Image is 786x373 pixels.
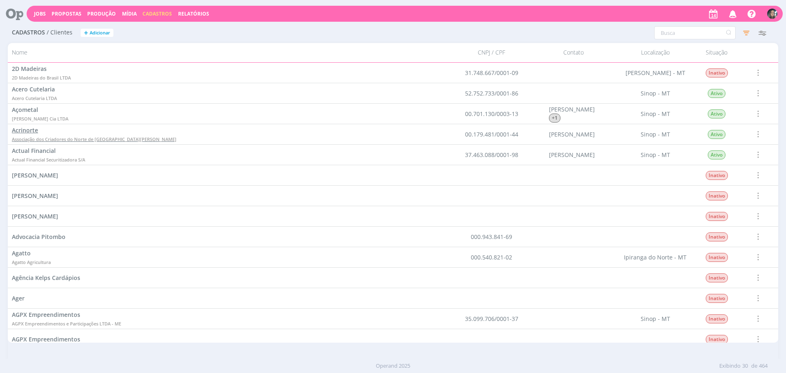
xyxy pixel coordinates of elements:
[81,29,113,37] button: +Adicionar
[12,64,71,82] a: 2D Madeiras2D Madeiras do Brasil LTDA
[759,362,768,370] span: 464
[12,273,80,282] a: Agência Kelps Cardápios
[614,45,696,60] div: Localização
[12,85,55,93] span: Acero Cutelaria
[451,309,533,329] div: 35.099.706/0001-37
[641,151,670,159] span: Sinop - MT
[706,335,728,344] span: Inativo
[12,294,25,302] a: Ager
[12,106,38,114] span: Açometal
[549,105,595,113] span: [PERSON_NAME]
[12,75,71,81] span: 2D Madeiras do Brasil LTDA
[140,11,174,17] button: Cadastros
[12,126,176,143] a: AcrinorteAssociação dos Criadores do Norte de [GEOGRAPHIC_DATA][PERSON_NAME]
[12,335,80,343] a: AGPX Empreendimentos
[85,11,118,17] button: Produção
[624,253,687,261] span: Ipiranga do Norte - MT
[641,89,670,97] span: Sinop - MT
[708,109,725,118] span: Ativo
[12,249,51,266] a: AgattoAgatto Agricultura
[12,321,121,327] span: AGPX Empreendimentos e Participações LTDA - ME
[706,314,728,323] span: Inativo
[641,130,670,138] span: Sinop - MT
[12,126,38,134] span: Acrinorte
[451,145,533,165] div: 37.463.088/0001-98
[8,45,451,60] div: Nome
[12,212,58,221] a: [PERSON_NAME]
[706,294,728,303] span: Inativo
[12,85,57,102] a: Acero CutelariaAcero Cutelaria LTDA
[549,130,595,138] span: [PERSON_NAME]
[12,171,58,180] a: [PERSON_NAME]
[654,26,736,39] input: Busca
[32,11,48,17] button: Jobs
[12,147,56,155] span: Actual Financial
[451,45,533,60] div: CNPJ / CPF
[34,10,46,17] a: Jobs
[641,315,670,323] span: Sinop - MT
[451,63,533,83] div: 31.748.667/0001-09
[742,362,748,370] span: 30
[451,124,533,144] div: 00.179.481/0001-44
[176,11,212,17] button: Relatórios
[12,311,80,318] span: AGPX Empreendimentos
[52,10,81,17] span: Propostas
[87,10,116,17] a: Produção
[84,29,88,37] span: +
[533,45,614,60] div: Contato
[451,104,533,124] div: 00.701.130/0003-13
[549,151,595,159] span: [PERSON_NAME]
[47,29,72,36] span: / Clientes
[12,259,51,265] span: Agatto Agricultura
[12,95,57,101] span: Acero Cutelaria LTDA
[706,171,728,180] span: Inativo
[12,192,58,200] span: [PERSON_NAME]
[12,116,68,122] span: [PERSON_NAME] Cia LTDA
[549,114,560,123] span: +1
[767,7,778,21] button: A
[451,83,533,103] div: 52.752.733/0001-86
[12,249,31,257] span: Agatto
[12,310,121,328] a: AGPX EmpreendimentosAGPX Empreendimentos e Participações LTDA - ME
[12,274,80,282] span: Agência Kelps Cardápios
[178,10,209,17] a: Relatórios
[706,68,728,77] span: Inativo
[12,65,47,73] span: 2D Madeiras
[49,11,84,17] button: Propostas
[706,191,728,200] span: Inativo
[12,29,45,36] span: Cadastros
[706,253,728,262] span: Inativo
[12,232,65,241] a: Advocacia Pitombo
[626,69,685,77] span: [PERSON_NAME] - MT
[451,227,533,247] div: 000.943.841-69
[706,212,728,221] span: Inativo
[12,146,85,164] a: Actual FinancialActual Financial Securitizadora S/A
[706,232,728,241] span: Inativo
[90,30,110,36] span: Adicionar
[696,45,737,60] div: Situação
[12,233,65,241] span: Advocacia Pitombo
[142,10,172,17] span: Cadastros
[12,136,176,142] span: Associação dos Criadores do Norte de [GEOGRAPHIC_DATA][PERSON_NAME]
[12,191,58,200] a: [PERSON_NAME]
[751,362,757,370] span: de
[719,362,741,370] span: Exibindo
[708,89,725,98] span: Ativo
[706,273,728,282] span: Inativo
[122,10,137,17] a: Mídia
[12,157,85,163] span: Actual Financial Securitizadora S/A
[767,9,777,19] img: A
[708,150,725,159] span: Ativo
[641,110,670,118] span: Sinop - MT
[451,247,533,267] div: 000.540.821-02
[12,105,68,123] a: Açometal[PERSON_NAME] Cia LTDA
[708,130,725,139] span: Ativo
[120,11,139,17] button: Mídia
